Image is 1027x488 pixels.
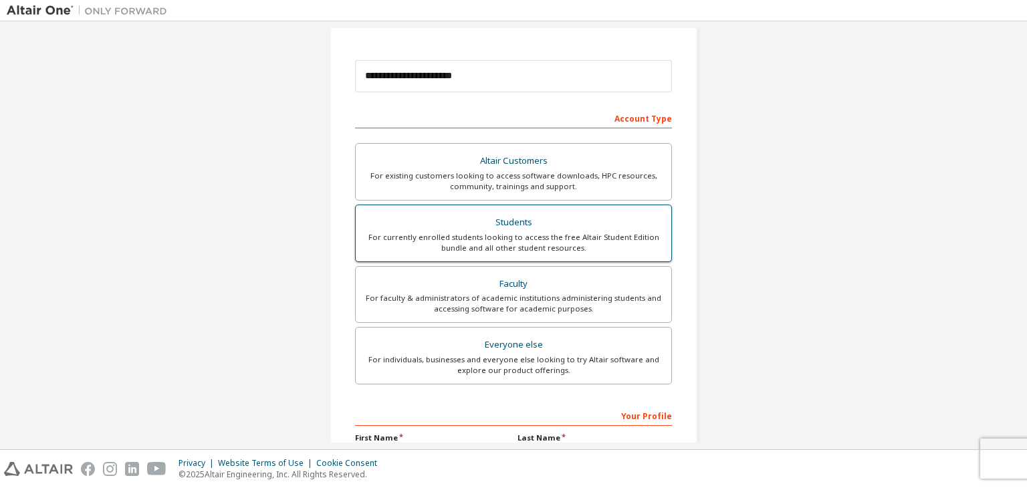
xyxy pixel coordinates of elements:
[355,107,672,128] div: Account Type
[364,170,663,192] div: For existing customers looking to access software downloads, HPC resources, community, trainings ...
[364,213,663,232] div: Students
[81,462,95,476] img: facebook.svg
[364,293,663,314] div: For faculty & administrators of academic institutions administering students and accessing softwa...
[364,152,663,170] div: Altair Customers
[7,4,174,17] img: Altair One
[147,462,166,476] img: youtube.svg
[355,404,672,426] div: Your Profile
[316,458,385,469] div: Cookie Consent
[355,433,509,443] label: First Name
[103,462,117,476] img: instagram.svg
[364,354,663,376] div: For individuals, businesses and everyone else looking to try Altair software and explore our prod...
[364,232,663,253] div: For currently enrolled students looking to access the free Altair Student Edition bundle and all ...
[179,469,385,480] p: © 2025 Altair Engineering, Inc. All Rights Reserved.
[518,433,672,443] label: Last Name
[218,458,316,469] div: Website Terms of Use
[364,275,663,293] div: Faculty
[125,462,139,476] img: linkedin.svg
[4,462,73,476] img: altair_logo.svg
[364,336,663,354] div: Everyone else
[179,458,218,469] div: Privacy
